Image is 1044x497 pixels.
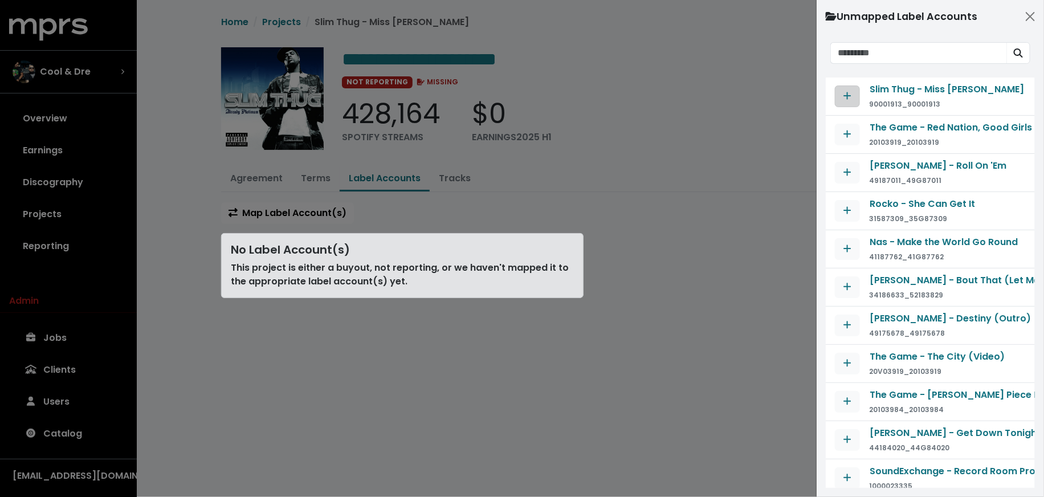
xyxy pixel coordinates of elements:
[870,388,1044,401] span: The Game - [PERSON_NAME] Piece LP
[869,290,943,300] small: 34186633_52183829
[870,83,1024,96] span: Slim Thug - Miss [PERSON_NAME]
[231,243,574,256] div: No Label Account(s)
[869,158,1007,173] button: [PERSON_NAME] - Roll On 'Em
[835,162,860,184] button: Map contract to selected agreement
[870,350,1005,363] span: The Game - The City (Video)
[869,214,947,223] small: 31587309_35G87309
[835,85,860,107] button: Map contract to selected agreement
[835,391,860,413] button: Map contract to selected agreement
[870,235,1018,248] span: Nas - Make the World Go Round
[835,429,860,451] button: Map contract to selected agreement
[870,197,975,210] span: Rocko - She Can Get It
[869,137,939,147] small: 20103919_20103919
[870,426,1041,439] span: [PERSON_NAME] - Get Down Tonight
[835,238,860,260] button: Map contract to selected agreement
[869,82,1025,97] button: Slim Thug - Miss [PERSON_NAME]
[870,312,1031,325] span: [PERSON_NAME] - Destiny (Outro)
[869,426,1041,441] button: [PERSON_NAME] - Get Down Tonight
[830,42,1007,64] input: Search unmapped contracts
[835,353,860,374] button: Map contract to selected agreement
[869,481,912,491] small: 1000023335
[869,349,1005,364] button: The Game - The City (Video)
[835,124,860,145] button: Map contract to selected agreement
[869,252,944,262] small: 41187762_41G87762
[869,366,941,376] small: 20V03919_20103919
[826,9,978,24] div: Unmapped Label Accounts
[869,443,949,453] small: 44184020_44G84020
[221,233,584,298] div: This project is either a buyout, not reporting, or we haven't mapped it to the appropriate label ...
[869,311,1031,326] button: [PERSON_NAME] - Destiny (Outro)
[869,328,945,338] small: 49175678_49175678
[869,235,1018,250] button: Nas - Make the World Go Round
[835,467,860,489] button: Map contract to selected agreement
[835,276,860,298] button: Map contract to selected agreement
[835,315,860,336] button: Map contract to selected agreement
[869,405,944,414] small: 20103984_20103984
[835,200,860,222] button: Map contract to selected agreement
[869,176,941,185] small: 49187011_49G87011
[869,197,976,211] button: Rocko - She Can Get It
[869,99,940,109] small: 90001913_90001913
[870,159,1006,172] span: [PERSON_NAME] - Roll On 'Em
[1021,7,1039,26] button: Close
